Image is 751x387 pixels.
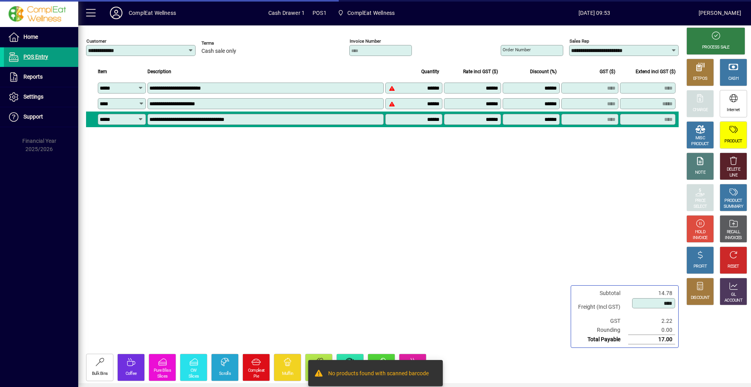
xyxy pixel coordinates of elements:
mat-label: Customer [86,38,106,44]
span: Description [147,67,171,76]
div: Slices [157,374,168,380]
div: CW [190,368,197,374]
div: SELECT [694,204,707,210]
td: Rounding [574,326,628,335]
td: Freight (Incl GST) [574,298,628,317]
div: LINE [729,173,737,178]
div: PROFIT [694,264,707,270]
div: EFTPOS [693,76,708,82]
span: POS1 [313,7,327,19]
mat-label: Order number [503,47,531,52]
div: Pure Bliss [154,368,171,374]
div: HOLD [695,229,705,235]
span: POS Entry [23,54,48,60]
td: 17.00 [628,335,675,344]
div: Muffin [282,371,293,377]
span: Support [23,113,43,120]
div: ComplEat Wellness [129,7,176,19]
div: ACCOUNT [724,298,742,304]
td: 2.22 [628,317,675,326]
button: Profile [104,6,129,20]
span: Item [98,67,107,76]
div: INVOICE [693,235,707,241]
div: PRODUCT [724,198,742,204]
td: Total Payable [574,335,628,344]
div: [PERSON_NAME] [699,7,741,19]
td: 0.00 [628,326,675,335]
div: Compleat [248,368,264,374]
div: DELETE [727,167,740,173]
div: CHARGE [693,107,708,113]
span: Terms [201,41,248,46]
div: INVOICES [725,235,742,241]
div: Pie [253,374,259,380]
span: ComplEat Wellness [334,6,398,20]
span: [DATE] 09:53 [490,7,699,19]
div: CASH [728,76,738,82]
a: Settings [4,87,78,107]
div: NOTE [695,170,705,176]
div: GL [731,292,736,298]
div: PRODUCT [724,139,742,144]
span: ComplEat Wellness [347,7,395,19]
span: Home [23,34,38,40]
div: PRICE [695,198,706,204]
div: PRODUCT [691,141,709,147]
td: 14.78 [628,289,675,298]
a: Home [4,27,78,47]
span: Discount (%) [530,67,557,76]
mat-label: Sales rep [570,38,589,44]
div: PROCESS SALE [702,45,729,50]
div: DISCOUNT [691,295,710,301]
td: GST [574,317,628,326]
div: Slices [189,374,199,380]
span: Settings [23,94,43,100]
div: Coffee [126,371,137,377]
div: Bulk Bins [92,371,108,377]
div: No products found with scanned barcode [328,369,429,379]
a: Support [4,107,78,127]
div: Internet [727,107,740,113]
span: GST ($) [600,67,615,76]
div: RESET [728,264,739,270]
div: Scrolls [219,371,231,377]
a: Reports [4,67,78,87]
span: Cash Drawer 1 [268,7,305,19]
span: Rate incl GST ($) [463,67,498,76]
span: Reports [23,74,43,80]
td: Subtotal [574,289,628,298]
div: RECALL [727,229,740,235]
mat-label: Invoice number [350,38,381,44]
span: Quantity [421,67,439,76]
span: Cash sale only [201,48,236,54]
div: MISC [695,135,705,141]
div: SUMMARY [724,204,743,210]
span: Extend incl GST ($) [636,67,676,76]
